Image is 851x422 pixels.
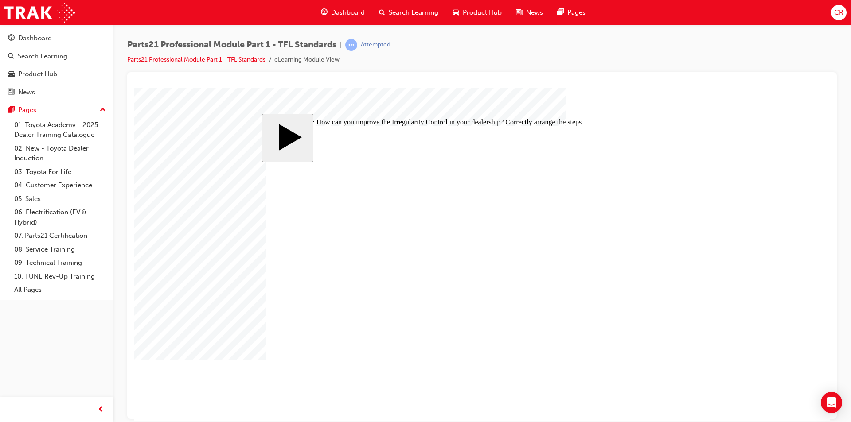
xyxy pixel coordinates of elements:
div: News [18,87,35,97]
button: Pages [4,102,109,118]
a: Search Learning [4,48,109,65]
span: pages-icon [557,7,564,18]
span: Pages [567,8,586,18]
div: Search Learning [18,51,67,62]
span: Search Learning [389,8,438,18]
a: car-iconProduct Hub [445,4,509,22]
span: guage-icon [8,35,15,43]
a: search-iconSearch Learning [372,4,445,22]
a: All Pages [11,283,109,297]
span: learningRecordVerb_ATTEMPT-icon [345,39,357,51]
span: car-icon [453,7,459,18]
li: eLearning Module View [274,55,340,65]
span: search-icon [379,7,385,18]
a: guage-iconDashboard [314,4,372,22]
span: | [340,40,342,50]
div: Product Hub [18,69,57,79]
a: 01. Toyota Academy - 2025 Dealer Training Catalogue [11,118,109,142]
a: 07. Parts21 Certification [11,229,109,243]
a: 02. New - Toyota Dealer Induction [11,142,109,165]
a: Dashboard [4,30,109,46]
a: 09. Technical Training [11,256,109,270]
button: Start [128,26,179,74]
span: search-icon [8,53,14,61]
a: News [4,84,109,101]
a: 04. Customer Experience [11,178,109,192]
span: pages-icon [8,106,15,114]
span: prev-icon [98,404,104,415]
button: DashboardSearch LearningProduct HubNews [4,28,109,102]
div: Pages [18,105,36,115]
div: Dashboard [18,33,52,43]
a: 05. Sales [11,192,109,206]
a: news-iconNews [509,4,550,22]
span: car-icon [8,70,15,78]
img: Trak [4,3,75,23]
span: up-icon [100,105,106,116]
a: Parts21 Professional Module Part 1 - TFL Standards [127,56,265,63]
div: Attempted [361,41,390,49]
span: guage-icon [321,7,328,18]
span: News [526,8,543,18]
a: Product Hub [4,66,109,82]
div: Parts 21 Professionals 1-6 Start Course [128,26,568,307]
span: news-icon [516,7,523,18]
span: Parts21 Professional Module Part 1 - TFL Standards [127,40,336,50]
button: CR [831,5,847,20]
div: Open Intercom Messenger [821,392,842,413]
a: 08. Service Training [11,243,109,256]
span: news-icon [8,89,15,97]
a: pages-iconPages [550,4,593,22]
span: Product Hub [463,8,502,18]
span: CR [834,8,843,18]
a: 03. Toyota For Life [11,165,109,179]
a: 06. Electrification (EV & Hybrid) [11,205,109,229]
span: Dashboard [331,8,365,18]
a: 10. TUNE Rev-Up Training [11,270,109,283]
